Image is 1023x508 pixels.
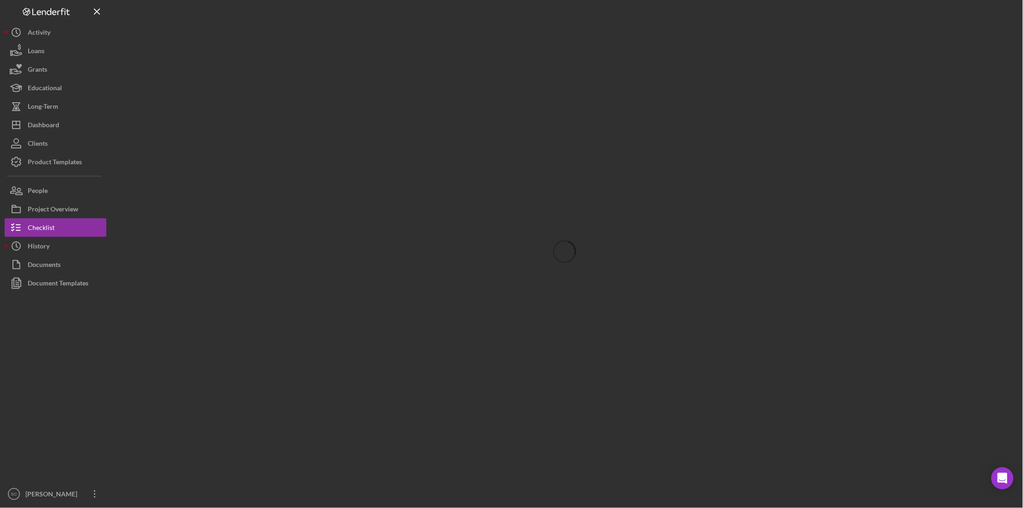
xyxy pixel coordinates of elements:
div: Educational [28,79,62,99]
div: Project Overview [28,200,78,221]
button: Loans [5,42,106,60]
div: Document Templates [28,274,88,295]
button: Product Templates [5,153,106,171]
button: History [5,237,106,255]
div: Clients [28,134,48,155]
div: Open Intercom Messenger [992,467,1014,489]
button: Document Templates [5,274,106,292]
button: Project Overview [5,200,106,218]
button: Checklist [5,218,106,237]
button: Documents [5,255,106,274]
div: Dashboard [28,116,59,136]
button: Dashboard [5,116,106,134]
div: Checklist [28,218,55,239]
div: Product Templates [28,153,82,173]
button: Activity [5,23,106,42]
button: SC[PERSON_NAME] [5,485,106,503]
div: People [28,181,48,202]
button: Clients [5,134,106,153]
button: Educational [5,79,106,97]
div: Activity [28,23,50,44]
div: Loans [28,42,44,62]
div: Documents [28,255,61,276]
text: SC [11,492,17,497]
div: Grants [28,60,47,81]
div: Long-Term [28,97,58,118]
div: [PERSON_NAME] [23,485,83,506]
button: Grants [5,60,106,79]
button: Long-Term [5,97,106,116]
div: History [28,237,49,258]
button: People [5,181,106,200]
